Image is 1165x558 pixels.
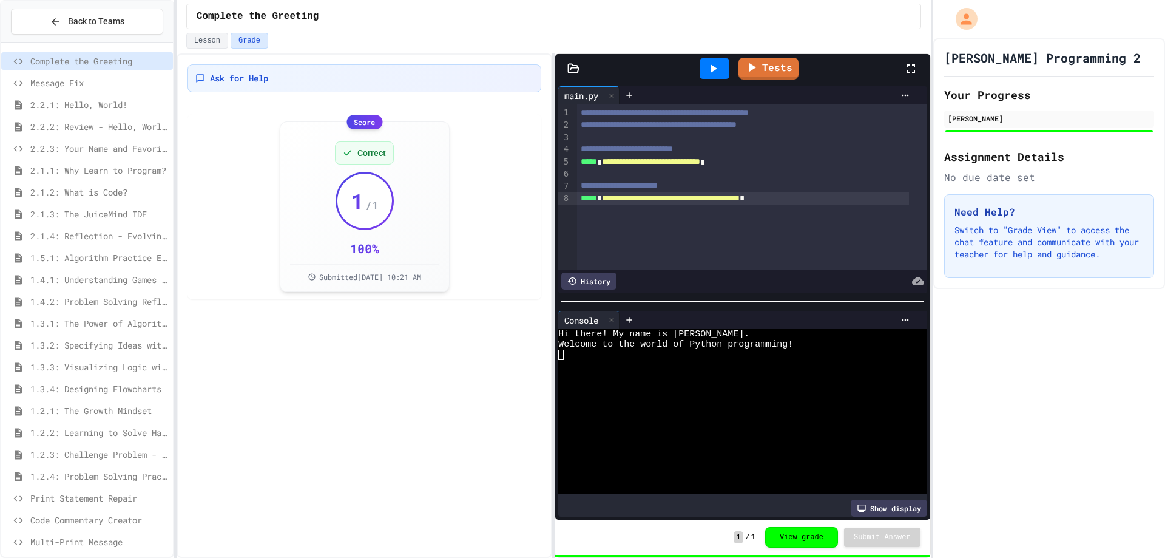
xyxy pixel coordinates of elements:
span: 1.5.1: Algorithm Practice Exercises [30,251,168,264]
h2: Assignment Details [944,148,1154,165]
span: 2.2.1: Hello, World! [30,98,168,111]
span: Code Commentary Creator [30,514,168,526]
div: 7 [558,180,570,192]
span: 1.4.2: Problem Solving Reflection [30,295,168,308]
div: 100 % [350,240,379,257]
span: 2.1.2: What is Code? [30,186,168,199]
div: 2 [558,119,570,131]
span: 1.2.2: Learning to Solve Hard Problems [30,426,168,439]
div: My Account [943,5,981,33]
div: 4 [558,143,570,155]
span: 1.2.3: Challenge Problem - The Bridge [30,448,168,461]
span: 1.2.4: Problem Solving Practice [30,470,168,483]
div: Show display [851,500,927,517]
a: Tests [738,58,799,80]
button: Back to Teams [11,9,163,35]
span: Message Fix [30,77,168,89]
div: 1 [558,107,570,119]
span: Complete the Greeting [197,9,319,24]
span: Submitted [DATE] 10:21 AM [319,272,421,282]
div: History [561,273,616,290]
div: 3 [558,132,570,144]
p: Switch to "Grade View" to access the chat feature and communicate with your teacher for help and ... [954,224,1144,260]
span: 1.3.2: Specifying Ideas with Pseudocode [30,339,168,352]
button: Lesson [186,33,228,49]
span: 1.4.1: Understanding Games with Flowcharts [30,273,168,286]
span: 1.3.1: The Power of Algorithms [30,317,168,330]
span: Welcome to the world of Python programming! [558,339,793,350]
span: 2.1.3: The JuiceMind IDE [30,208,168,220]
span: 1.2.1: The Growth Mindset [30,404,168,417]
span: / [746,532,750,542]
div: Console [558,314,604,327]
span: 1 [734,531,743,543]
div: 6 [558,168,570,180]
span: Submit Answer [854,532,911,542]
div: main.py [558,89,604,102]
span: 2.2.2: Review - Hello, World! [30,120,168,133]
span: 2.2.3: Your Name and Favorite Movie [30,142,168,155]
h2: Your Progress [944,86,1154,103]
span: 1 [751,532,755,542]
button: Grade [231,33,268,49]
div: 8 [558,192,570,205]
div: 5 [558,156,570,168]
div: Console [558,311,620,329]
span: Print Statement Repair [30,492,168,505]
span: Multi-Print Message [30,536,168,548]
span: 2.1.4: Reflection - Evolving Technology [30,230,168,242]
span: Back to Teams [68,15,124,28]
button: View grade [765,527,838,548]
div: [PERSON_NAME] [948,113,1150,124]
h3: Need Help? [954,205,1144,219]
div: No due date set [944,170,1154,185]
span: 1.3.3: Visualizing Logic with Flowcharts [30,361,168,373]
span: Complete the Greeting [30,55,168,67]
span: 2.1.1: Why Learn to Program? [30,164,168,177]
button: Submit Answer [844,528,920,547]
div: Score [346,115,382,129]
span: Ask for Help [210,72,268,84]
span: 1 [351,189,364,213]
span: / 1 [365,197,379,214]
div: main.py [558,86,620,104]
span: Hi there! My name is [PERSON_NAME]. [558,329,749,339]
span: 1.3.4: Designing Flowcharts [30,383,168,395]
span: Correct [357,147,386,159]
h1: [PERSON_NAME] Programming 2 [944,49,1141,66]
